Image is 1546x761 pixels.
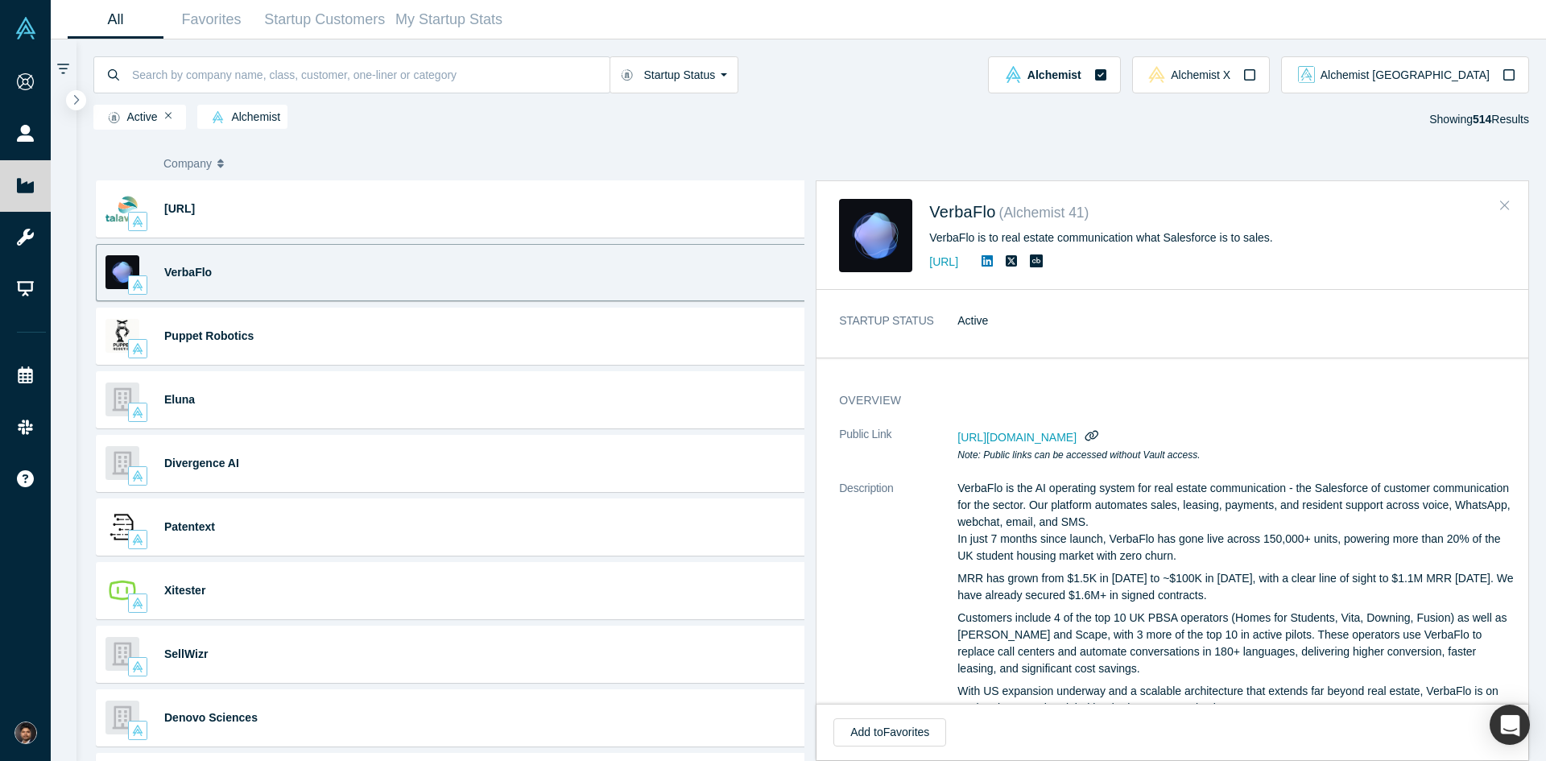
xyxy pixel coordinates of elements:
[164,329,254,342] a: Puppet Robotics
[105,573,139,607] img: Xitester's Logo
[108,111,120,124] img: Startup status
[259,1,391,39] a: Startup Customers
[1148,66,1165,83] img: alchemistx Vault Logo
[130,56,610,93] input: Search by company name, class, customer, one-liner or category
[105,510,139,544] img: Patentext's Logo
[1171,69,1230,81] span: Alchemist X
[957,312,1518,329] dd: Active
[164,520,215,533] a: Patentext
[1298,66,1315,83] img: alchemist_aj Vault Logo
[164,393,195,406] a: Eluna
[839,199,912,272] img: VerbaFlo's Logo
[929,230,1466,246] div: VerbaFlo is to real estate communication what Salesforce is to sales.
[957,480,1518,565] p: VerbaFlo is the AI operating system for real estate communication - the Salesforce of customer co...
[164,457,239,469] a: Divergence AI
[105,701,139,734] img: Denovo Sciences's Logo
[988,56,1120,93] button: alchemist Vault LogoAlchemist
[132,661,143,672] img: alchemist Vault Logo
[163,1,259,39] a: Favorites
[132,407,143,418] img: alchemist Vault Logo
[164,202,195,215] a: [URL]
[164,584,205,597] a: Xitester
[68,1,163,39] a: All
[610,56,739,93] button: Startup Status
[212,111,224,123] img: alchemist Vault Logo
[1429,113,1529,126] span: Showing Results
[132,725,143,736] img: alchemist Vault Logo
[1473,113,1491,126] strong: 514
[929,255,958,268] a: [URL]
[132,534,143,545] img: alchemist Vault Logo
[957,610,1518,677] p: Customers include 4 of the top 10 UK PBSA operators (Homes for Students, Vita, Downing, Fusion) a...
[105,637,139,671] img: SellWizr's Logo
[101,111,158,124] span: Active
[839,426,891,443] span: Public Link
[929,203,995,221] a: VerbaFlo
[957,431,1077,444] span: [URL][DOMAIN_NAME]
[132,216,143,227] img: alchemist Vault Logo
[1493,193,1517,219] button: Close
[957,570,1518,604] p: MRR has grown from $1.5K in [DATE] to ~$100K in [DATE], with a clear line of sight to $1.1M MRR [...
[105,255,139,289] img: VerbaFlo's Logo
[165,110,172,122] button: Remove Filter
[105,192,139,225] img: Talawa.ai's Logo
[132,470,143,482] img: alchemist Vault Logo
[391,1,508,39] a: My Startup Stats
[621,68,633,81] img: Startup status
[839,312,957,346] dt: STARTUP STATUS
[1027,69,1081,81] span: Alchemist
[164,647,208,660] a: SellWizr
[164,711,258,724] a: Denovo Sciences
[833,718,946,747] button: Add toFavorites
[163,147,282,180] button: Company
[839,392,1495,409] h3: overview
[105,319,139,353] img: Puppet Robotics's Logo
[14,17,37,39] img: Alchemist Vault Logo
[839,480,957,734] dt: Description
[205,111,280,124] span: Alchemist
[957,683,1518,717] p: With US expansion underway and a scalable architecture that extends far beyond real estate, Verba...
[999,205,1089,221] small: ( Alchemist 41 )
[164,266,212,279] a: VerbaFlo
[105,446,139,480] img: Divergence AI's Logo
[1321,69,1490,81] span: Alchemist [GEOGRAPHIC_DATA]
[1132,56,1270,93] button: alchemistx Vault LogoAlchemist X
[957,449,1200,461] em: Note: Public links can be accessed without Vault access.
[132,343,143,354] img: alchemist Vault Logo
[132,279,143,291] img: alchemist Vault Logo
[132,598,143,609] img: alchemist Vault Logo
[1005,66,1022,83] img: alchemist Vault Logo
[163,147,212,180] span: Company
[14,722,37,744] img: Shine Oovattil's Account
[1281,56,1529,93] button: alchemist_aj Vault LogoAlchemist [GEOGRAPHIC_DATA]
[105,383,139,416] img: Eluna's Logo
